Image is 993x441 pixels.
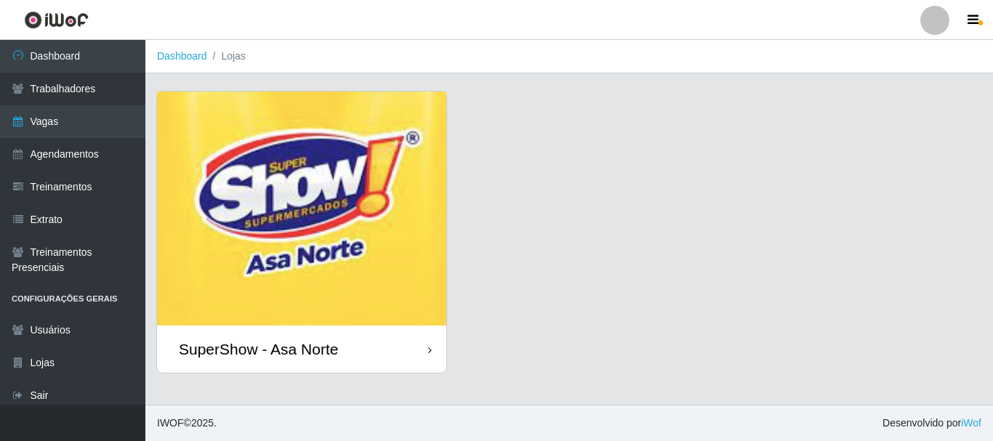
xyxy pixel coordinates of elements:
span: © 2025 . [157,416,217,431]
span: Desenvolvido por [883,416,981,431]
nav: breadcrumb [145,40,993,73]
div: SuperShow - Asa Norte [179,340,338,358]
a: SuperShow - Asa Norte [157,92,446,373]
span: IWOF [157,417,184,429]
a: iWof [961,417,981,429]
img: CoreUI Logo [24,11,89,29]
li: Lojas [207,49,246,64]
img: cardImg [157,92,446,325]
a: Dashboard [157,50,207,62]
